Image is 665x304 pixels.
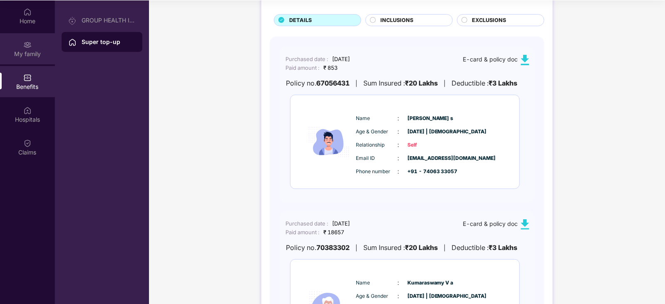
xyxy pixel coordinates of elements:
span: [EMAIL_ADDRESS][DOMAIN_NAME] [407,154,449,162]
img: svg+xml;base64,PHN2ZyB3aWR0aD0iMjAiIGhlaWdodD0iMjAiIHZpZXdCb3g9IjAgMCAyMCAyMCIgZmlsbD0ibm9uZSIgeG... [68,17,77,25]
span: [DATE] | [DEMOGRAPHIC_DATA] [407,292,449,300]
span: : [397,140,399,150]
b: ₹3 Lakhs [489,79,517,87]
span: Kumaraswamy V a [407,279,449,287]
img: svg+xml;base64,PHN2ZyBpZD0iSG9tZSIgeG1sbnM9Imh0dHA6Ly93d3cudzMub3JnLzIwMDAvc3ZnIiB3aWR0aD0iMjAiIG... [68,38,77,47]
div: Deductible : [452,78,517,88]
span: : [397,114,399,123]
img: svg+xml;base64,PHN2ZyBpZD0iSG9tZSIgeG1sbnM9Imh0dHA6Ly93d3cudzMub3JnLzIwMDAvc3ZnIiB3aWR0aD0iMjAiIG... [23,8,32,16]
span: : [397,154,399,163]
span: INCLUSIONS [381,16,414,25]
div: Paid amount : [285,228,319,236]
span: Name [356,279,397,287]
div: Purchased date : [285,219,328,228]
span: : [397,292,399,301]
div: | [355,243,357,253]
div: Sum Insured : [363,243,438,253]
span: Email ID [356,154,397,162]
div: Policy no. [286,243,350,253]
img: svg+xml;base64,PHN2ZyBpZD0iSG9zcGl0YWxzIiB4bWxucz0iaHR0cDovL3d3dy53My5vcmcvMjAwMC9zdmciIHdpZHRoPS... [23,106,32,115]
span: : [397,127,399,136]
span: : [397,167,399,176]
img: svg+xml;base64,PHN2ZyB3aWR0aD0iMjAiIGhlaWdodD0iMjAiIHZpZXdCb3g9IjAgMCAyMCAyMCIgZmlsbD0ibm9uZSIgeG... [23,41,32,49]
div: Super top-up [82,38,136,46]
div: ₹ 18657 [323,228,344,236]
div: E-card & policy doc [463,55,530,65]
span: Phone number [356,168,397,176]
b: ₹20 Lakhs [405,243,438,252]
div: [DATE] [332,219,350,228]
span: Name [356,115,397,123]
div: | [355,79,357,88]
div: ₹ 853 [323,64,337,72]
img: svg+xml;base64,PHN2ZyBpZD0iQmVuZWZpdHMiIHhtbG5zPSJodHRwOi8vd3d3LnczLm9yZy8yMDAwL3N2ZyIgd2lkdGg9Ij... [23,74,32,82]
div: Policy no. [286,78,350,88]
b: 70383302 [316,243,350,253]
div: GROUP HEALTH INSURANCE [82,17,136,24]
img: svg+xml;base64,PHN2ZyB4bWxucz0iaHR0cDovL3d3dy53My5vcmcvMjAwMC9zdmciIHdpZHRoPSIxMC40IiBoZWlnaHQ9Ij... [520,55,530,65]
img: icon [304,105,354,179]
div: Purchased date : [285,55,328,63]
span: Self [407,141,449,149]
b: ₹3 Lakhs [489,243,517,252]
span: : [397,278,399,287]
b: ₹20 Lakhs [405,79,438,87]
b: 67056431 [316,78,350,88]
div: | [444,243,446,253]
span: EXCLUSIONS [472,16,506,25]
img: svg+xml;base64,PHN2ZyB4bWxucz0iaHR0cDovL3d3dy53My5vcmcvMjAwMC9zdmciIHdpZHRoPSIxMC40IiBoZWlnaHQ9Ij... [520,219,530,230]
div: Deductible : [452,243,517,253]
span: [DATE] | [DEMOGRAPHIC_DATA] [407,128,449,136]
span: DETAILS [289,16,312,25]
div: Paid amount : [285,64,319,72]
span: Age & Gender [356,292,397,300]
img: svg+xml;base64,PHN2ZyBpZD0iQ2xhaW0iIHhtbG5zPSJodHRwOi8vd3d3LnczLm9yZy8yMDAwL3N2ZyIgd2lkdGg9IjIwIi... [23,139,32,147]
span: Relationship [356,141,397,149]
span: [PERSON_NAME] s [407,115,449,123]
div: Sum Insured : [363,78,438,88]
span: Age & Gender [356,128,397,136]
div: | [444,79,446,88]
div: E-card & policy doc [463,219,530,230]
span: +91 - 74063 33057 [407,168,449,176]
div: [DATE] [332,55,350,63]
